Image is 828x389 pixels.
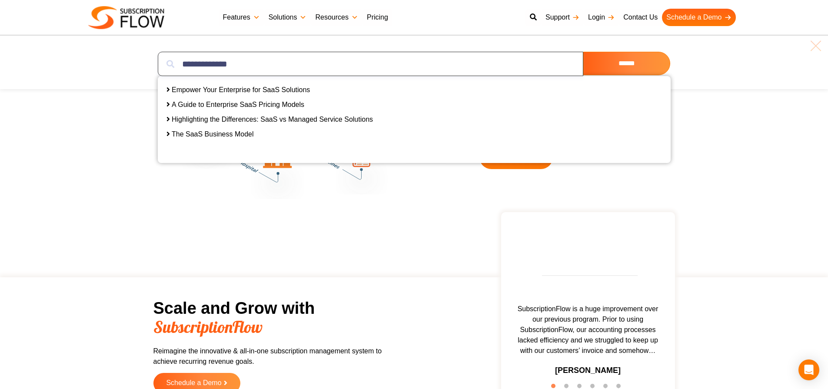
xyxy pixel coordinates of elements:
[172,130,254,138] a: The SaaS Business Model
[153,316,263,337] span: SubscriptionFlow
[264,9,311,26] a: Solutions
[153,346,392,367] p: Reimagine the innovative & all-in-one subscription management system to achieve recurring revenue...
[219,9,264,26] a: Features
[362,9,392,26] a: Pricing
[798,359,819,380] div: Open Intercom Messenger
[555,365,621,376] h3: [PERSON_NAME]
[619,9,662,26] a: Contact Us
[88,6,164,29] img: Subscriptionflow
[541,9,584,26] a: Support
[566,285,610,292] img: stars
[584,9,619,26] a: Login
[172,101,304,108] a: A Guide to Enterprise SaaS Pricing Models
[662,9,735,26] a: Schedule a Demo
[566,221,610,264] img: testimonial
[153,299,392,337] h2: Scale and Grow with
[311,9,362,26] a: Resources
[505,304,671,356] span: SubscriptionFlow is a huge improvement over our previous program. Prior to using SubscriptionFlow...
[172,116,373,123] a: Highlighting the Differences: SaaS vs Managed Service Solutions
[172,86,310,93] a: Empower Your Enterprise for SaaS Solutions
[166,379,221,387] span: Schedule a Demo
